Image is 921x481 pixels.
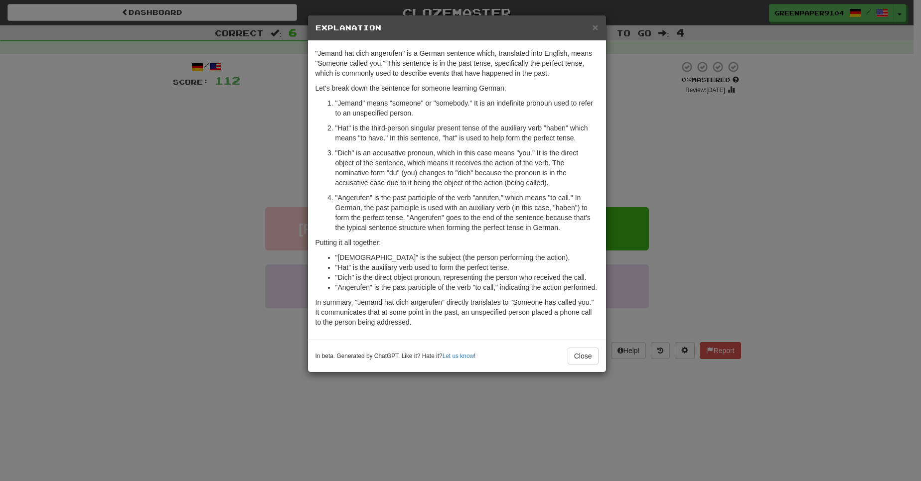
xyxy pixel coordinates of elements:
p: Let's break down the sentence for someone learning German: [315,83,599,93]
li: "Hat" is the auxiliary verb used to form the perfect tense. [335,262,599,272]
li: "[DEMOGRAPHIC_DATA]" is the subject (the person performing the action). [335,252,599,262]
p: "Angerufen" is the past participle of the verb "anrufen," which means "to call." In German, the p... [335,193,599,233]
p: Putting it all together: [315,238,599,247]
h5: Explanation [315,23,599,33]
span: × [592,21,598,33]
li: "Angerufen" is the past participle of the verb "to call," indicating the action performed. [335,282,599,292]
p: "Hat" is the third-person singular present tense of the auxiliary verb "haben" which means "to ha... [335,123,599,143]
p: "Jemand hat dich angerufen" is a German sentence which, translated into English, means "Someone c... [315,48,599,78]
small: In beta. Generated by ChatGPT. Like it? Hate it? ! [315,352,476,361]
p: "Jemand" means "someone" or "somebody." It is an indefinite pronoun used to refer to an unspecifi... [335,98,599,118]
button: Close [568,348,599,364]
p: "Dich" is an accusative pronoun, which in this case means "you." It is the direct object of the s... [335,148,599,188]
button: Close [592,22,598,32]
a: Let us know [443,353,474,360]
p: In summary, "Jemand hat dich angerufen" directly translates to "Someone has called you." It commu... [315,297,599,327]
li: "Dich" is the direct object pronoun, representing the person who received the call. [335,272,599,282]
